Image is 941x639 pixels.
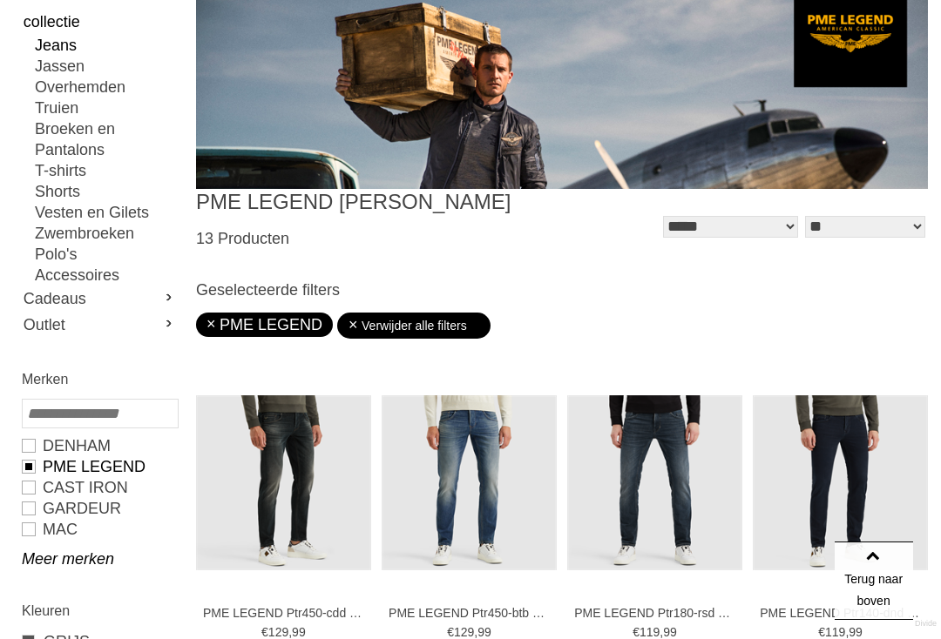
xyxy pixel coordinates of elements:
a: PME LEGEND Ptr450-btb Jeans [389,605,550,621]
span: 99 [292,625,306,639]
a: T-shirts [35,160,177,181]
span: 129 [454,625,474,639]
span: , [288,625,292,639]
a: Overhemden [35,77,177,98]
span: 119 [640,625,660,639]
a: Jassen [35,56,177,77]
img: PME LEGEND Ptr450-btb Jeans [382,395,557,570]
span: 99 [849,625,863,639]
img: PME LEGEND Ptr450-cdd Jeans [196,395,371,570]
img: PME LEGEND Ptr140-dnd Jeans [753,395,928,570]
h3: Geselecteerde filters [196,280,928,299]
a: PME LEGEND Ptr180-rsd Jeans [574,605,735,621]
span: € [633,625,640,639]
a: Shorts [35,181,177,202]
a: Terug naar boven [835,541,913,620]
span: , [845,625,849,639]
a: DENHAM [22,435,177,456]
span: € [447,625,454,639]
span: 99 [477,625,491,639]
a: Verwijder alle filters [348,313,480,339]
a: MAC [22,519,177,540]
a: Broeken en Pantalons [35,118,177,160]
span: 129 [268,625,288,639]
span: , [474,625,477,639]
a: Polo's [35,244,177,265]
a: Outlet [22,312,177,338]
h2: Merken [22,368,177,390]
a: Truien [35,98,177,118]
a: Zwembroeken [35,223,177,244]
span: 99 [663,625,677,639]
a: Accessoires [35,265,177,286]
a: CAST IRON [22,477,177,498]
a: PME LEGEND Ptr140-dnd Jeans [760,605,921,621]
a: Jeans [35,35,177,56]
a: collectie [22,9,177,35]
a: Cadeaus [22,286,177,312]
a: Meer merken [22,548,177,569]
span: , [660,625,663,639]
a: Vesten en Gilets [35,202,177,223]
span: 13 Producten [196,230,289,247]
a: PME LEGEND Ptr450-cdd Jeans [203,605,364,621]
span: 119 [825,625,845,639]
h1: PME LEGEND [PERSON_NAME] [196,189,562,215]
a: PME LEGEND [206,316,322,333]
img: PME LEGEND Ptr180-rsd Jeans [567,395,742,570]
span: € [261,625,268,639]
span: € [818,625,825,639]
h2: Kleuren [22,600,177,622]
a: PME LEGEND [22,456,177,477]
a: GARDEUR [22,498,177,519]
